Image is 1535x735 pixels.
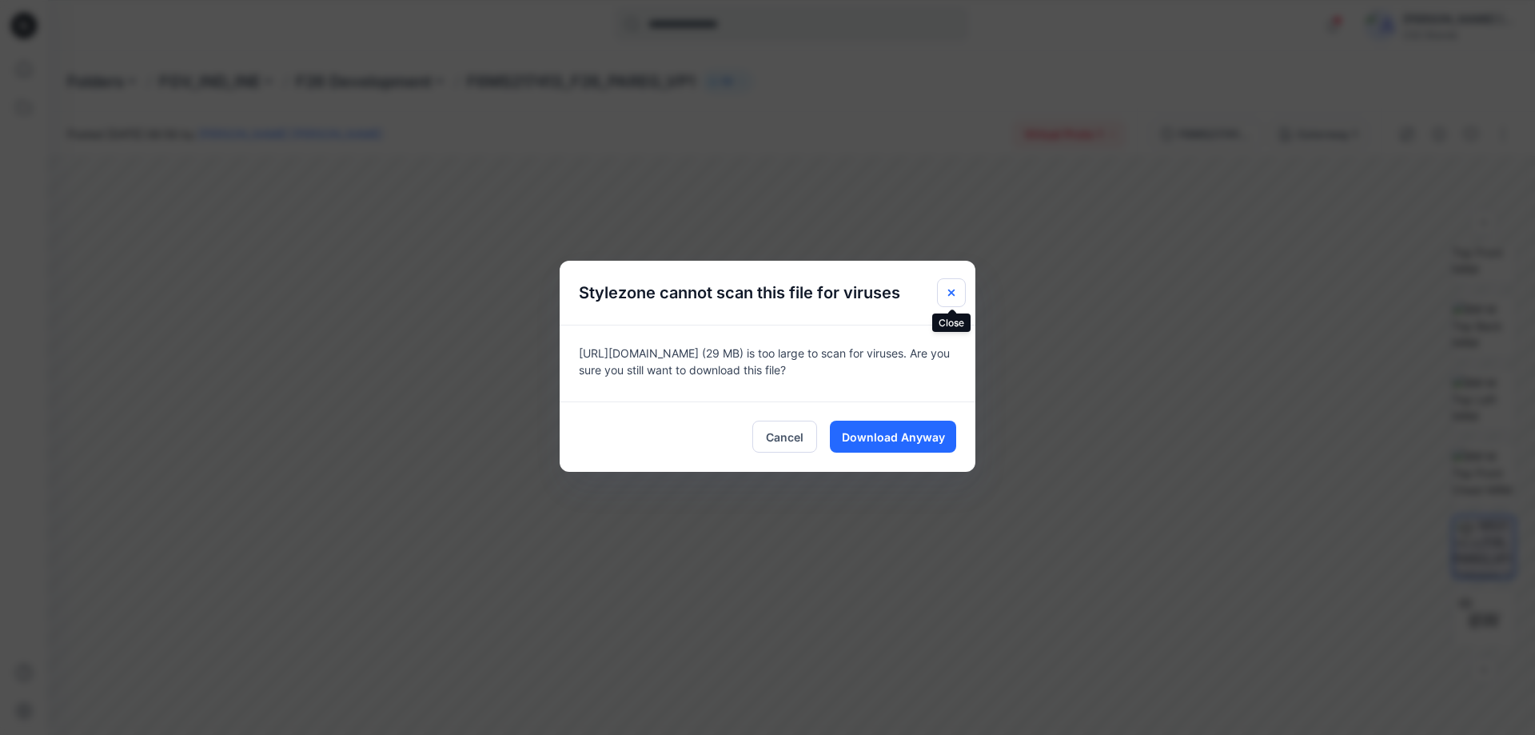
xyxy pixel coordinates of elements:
[766,429,803,445] span: Cancel
[560,325,975,401] div: [URL][DOMAIN_NAME] (29 MB) is too large to scan for viruses. Are you sure you still want to downl...
[842,429,945,445] span: Download Anyway
[560,261,919,325] h5: Stylezone cannot scan this file for viruses
[830,421,956,453] button: Download Anyway
[752,421,817,453] button: Cancel
[937,278,966,307] button: Close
